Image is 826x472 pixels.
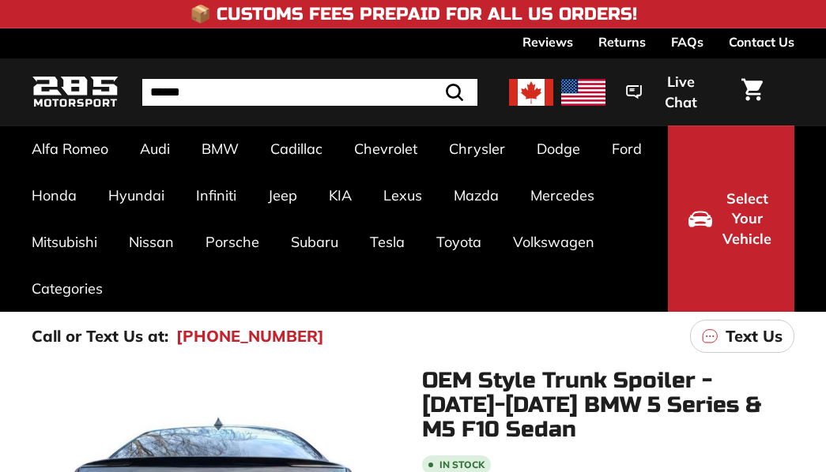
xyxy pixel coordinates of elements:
a: Returns [598,28,646,55]
a: Volkswagen [497,219,610,265]
button: Select Your Vehicle [668,125,794,312]
a: Cadillac [255,125,338,172]
a: Cart [732,66,772,119]
a: Mercedes [515,172,610,219]
a: Alfa Romeo [16,125,124,172]
button: Live Chat [605,62,732,122]
a: Lexus [368,172,438,219]
a: Dodge [521,125,596,172]
a: Nissan [113,219,190,265]
a: Tesla [354,219,421,265]
a: Text Us [690,320,794,353]
a: Subaru [275,219,354,265]
img: Logo_285_Motorsport_areodynamics_components [32,73,119,111]
input: Search [142,79,477,106]
a: Contact Us [729,28,794,55]
a: Chevrolet [338,125,433,172]
h4: 📦 Customs Fees Prepaid for All US Orders! [190,5,637,24]
a: Chrysler [433,125,521,172]
h1: OEM Style Trunk Spoiler - [DATE]-[DATE] BMW 5 Series & M5 F10 Sedan [422,369,795,441]
a: Toyota [421,219,497,265]
a: Ford [596,125,658,172]
span: Live Chat [650,72,711,112]
a: Categories [16,265,119,312]
a: Hyundai [92,172,180,219]
a: Reviews [522,28,573,55]
a: KIA [313,172,368,219]
b: In stock [439,460,485,470]
a: Mitsubishi [16,219,113,265]
a: FAQs [671,28,703,55]
span: Select Your Vehicle [720,189,774,249]
a: Infiniti [180,172,252,219]
a: Audi [124,125,186,172]
a: Porsche [190,219,275,265]
a: BMW [186,125,255,172]
a: Jeep [252,172,313,219]
a: Mazda [438,172,515,219]
p: Call or Text Us at: [32,324,168,348]
a: Honda [16,172,92,219]
a: [PHONE_NUMBER] [176,324,324,348]
p: Text Us [726,324,783,348]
